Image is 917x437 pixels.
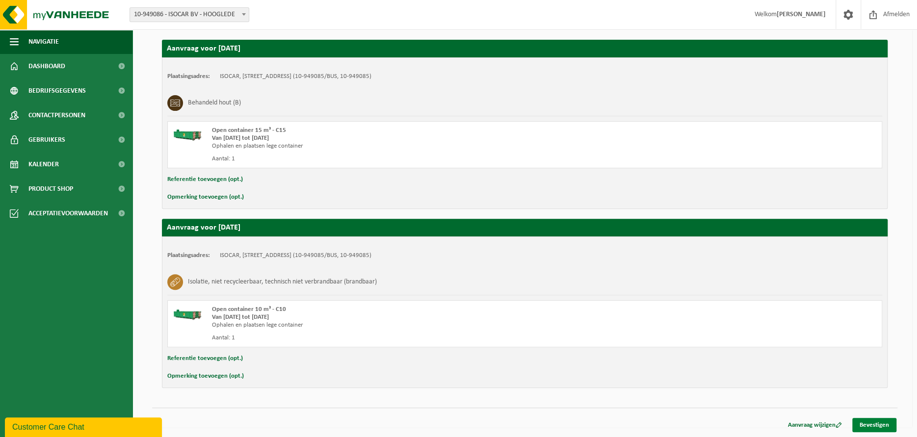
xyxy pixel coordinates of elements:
h3: Isolatie, niet recycleerbaar, technisch niet verbrandbaar (brandbaar) [188,274,377,290]
h3: Behandeld hout (B) [188,95,241,111]
td: ISOCAR, [STREET_ADDRESS] (10-949085/BUS, 10-949085) [220,252,371,259]
span: Acceptatievoorwaarden [28,201,108,226]
button: Opmerking toevoegen (opt.) [167,191,244,204]
strong: Plaatsingsadres: [167,73,210,79]
span: Product Shop [28,177,73,201]
span: Dashboard [28,54,65,78]
img: HK-XC-10-GN-00.png [173,306,202,320]
span: Kalender [28,152,59,177]
td: ISOCAR, [STREET_ADDRESS] (10-949085/BUS, 10-949085) [220,73,371,80]
strong: Plaatsingsadres: [167,252,210,258]
span: Gebruikers [28,128,65,152]
iframe: chat widget [5,415,164,437]
span: Contactpersonen [28,103,85,128]
span: Open container 15 m³ - C15 [212,127,286,133]
span: Open container 10 m³ - C10 [212,306,286,312]
div: Aantal: 1 [212,155,564,163]
strong: Aanvraag voor [DATE] [167,45,240,52]
strong: Aanvraag voor [DATE] [167,224,240,231]
button: Opmerking toevoegen (opt.) [167,370,244,383]
strong: [PERSON_NAME] [777,11,826,18]
div: Ophalen en plaatsen lege container [212,321,564,329]
strong: Van [DATE] tot [DATE] [212,135,269,141]
button: Referentie toevoegen (opt.) [167,173,243,186]
span: 10-949086 - ISOCAR BV - HOOGLEDE [130,8,249,22]
span: 10-949086 - ISOCAR BV - HOOGLEDE [130,7,249,22]
a: Bevestigen [852,418,896,432]
a: Aanvraag wijzigen [781,418,849,432]
div: Ophalen en plaatsen lege container [212,142,564,150]
div: Aantal: 1 [212,334,564,342]
span: Bedrijfsgegevens [28,78,86,103]
strong: Van [DATE] tot [DATE] [212,314,269,320]
img: HK-XC-15-GN-00.png [173,127,202,141]
button: Referentie toevoegen (opt.) [167,352,243,365]
span: Navigatie [28,29,59,54]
